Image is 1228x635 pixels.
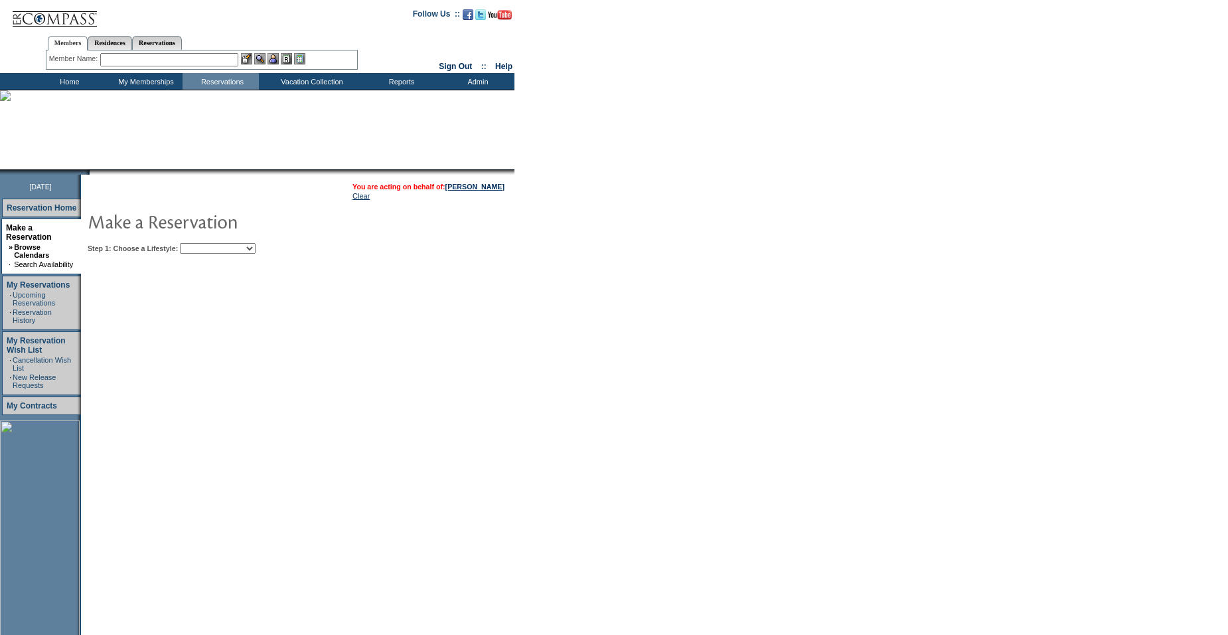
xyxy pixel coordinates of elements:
a: Make a Reservation [6,223,52,242]
img: Reservations [281,53,292,64]
td: · [9,260,13,268]
td: Admin [438,73,514,90]
img: Follow us on Twitter [475,9,486,20]
td: My Memberships [106,73,183,90]
td: Follow Us :: [413,8,460,24]
a: Subscribe to our YouTube Channel [488,13,512,21]
a: Residences [88,36,132,50]
a: New Release Requests [13,373,56,389]
a: My Contracts [7,401,57,410]
td: · [9,373,11,389]
img: b_edit.gif [241,53,252,64]
img: Subscribe to our YouTube Channel [488,10,512,20]
b: Step 1: Choose a Lifestyle: [88,244,178,252]
a: Sign Out [439,62,472,71]
span: You are acting on behalf of: [352,183,504,191]
a: My Reservation Wish List [7,336,66,355]
a: Reservations [132,36,182,50]
img: promoShadowLeftCorner.gif [85,169,90,175]
div: Member Name: [49,53,100,64]
td: Vacation Collection [259,73,362,90]
img: View [254,53,266,64]
td: Home [30,73,106,90]
img: blank.gif [90,169,91,175]
a: [PERSON_NAME] [445,183,504,191]
span: [DATE] [29,183,52,191]
img: pgTtlMakeReservation.gif [88,208,353,234]
a: Reservation Home [7,203,76,213]
b: » [9,243,13,251]
a: My Reservations [7,280,70,290]
td: · [9,291,11,307]
a: Become our fan on Facebook [463,13,473,21]
img: Become our fan on Facebook [463,9,473,20]
a: Members [48,36,88,50]
img: b_calculator.gif [294,53,305,64]
td: · [9,356,11,372]
td: Reservations [183,73,259,90]
a: Upcoming Reservations [13,291,55,307]
img: Impersonate [268,53,279,64]
td: Reports [362,73,438,90]
a: Browse Calendars [14,243,49,259]
a: Clear [352,192,370,200]
a: Help [495,62,512,71]
a: Search Availability [14,260,73,268]
a: Reservation History [13,308,52,324]
span: :: [481,62,487,71]
a: Cancellation Wish List [13,356,71,372]
a: Follow us on Twitter [475,13,486,21]
td: · [9,308,11,324]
